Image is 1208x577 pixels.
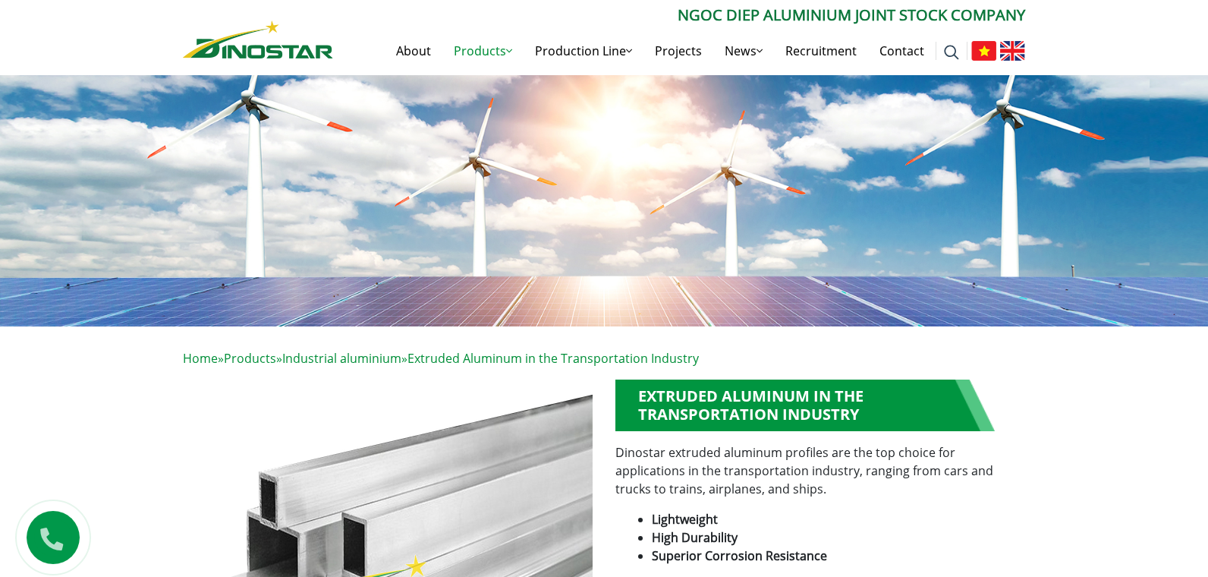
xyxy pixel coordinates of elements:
a: Home [183,350,218,367]
h1: Extruded Aluminum in the Transportation Industry [615,380,995,431]
img: search [944,45,959,60]
a: Contact [868,27,936,75]
a: Products [224,350,276,367]
img: Tiếng Việt [971,41,996,61]
p: Ngoc Diep Aluminium Joint Stock Company [333,4,1025,27]
strong: High Durability [652,529,738,546]
a: Products [442,27,524,75]
img: Nhôm Dinostar [183,20,333,58]
p: Dinostar extruded aluminum profiles are the top choice for applications in the transportation ind... [615,443,1025,498]
strong: Superior Corrosion Resistance [652,547,827,564]
a: About [385,27,442,75]
span: Extruded Aluminum in the Transportation Industry [407,350,699,367]
a: Industrial aluminium [282,350,401,367]
a: News [713,27,774,75]
strong: Lightweight [652,511,718,528]
a: Recruitment [774,27,868,75]
img: English [1000,41,1025,61]
a: Projects [643,27,713,75]
span: » » » [183,350,699,367]
a: Production Line [524,27,643,75]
